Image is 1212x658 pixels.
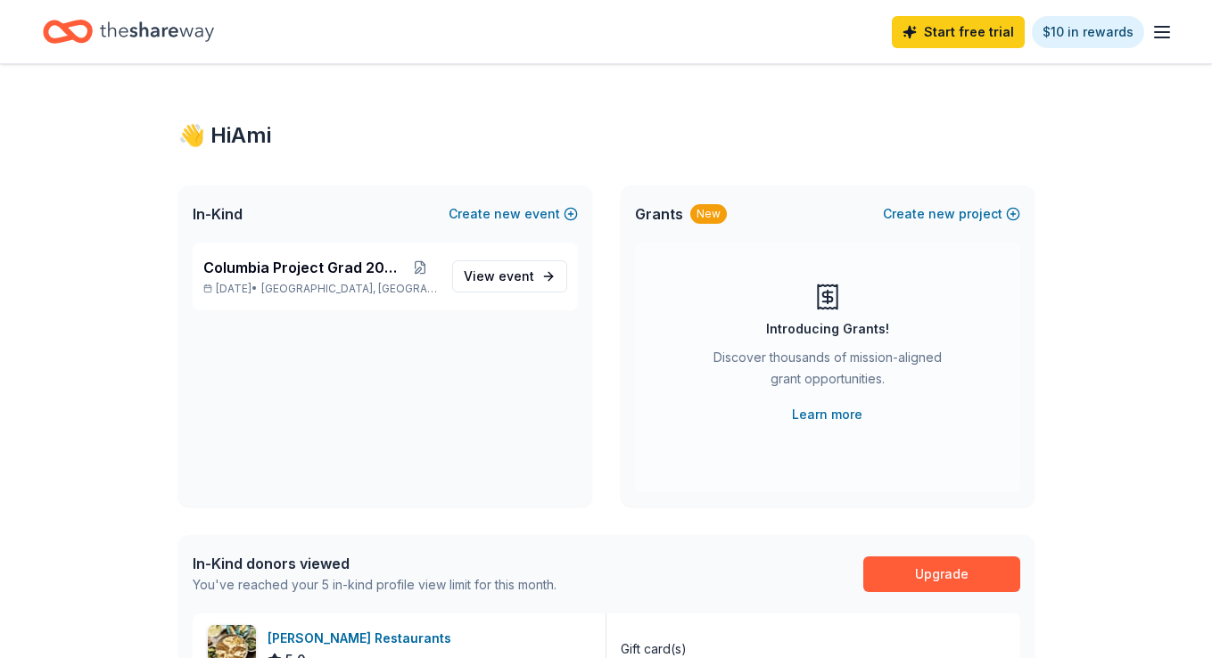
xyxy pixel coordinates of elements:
div: Introducing Grants! [766,318,889,340]
span: In-Kind [193,203,243,225]
div: Discover thousands of mission-aligned grant opportunities. [706,347,949,397]
button: Createnewevent [449,203,578,225]
span: View [464,266,534,287]
div: [PERSON_NAME] Restaurants [268,628,458,649]
div: You've reached your 5 in-kind profile view limit for this month. [193,574,557,596]
a: $10 in rewards [1032,16,1144,48]
span: Grants [635,203,683,225]
a: Start free trial [892,16,1025,48]
a: Learn more [792,404,862,425]
div: In-Kind donors viewed [193,553,557,574]
span: [GEOGRAPHIC_DATA], [GEOGRAPHIC_DATA] [261,282,437,296]
div: 👋 Hi Ami [178,121,1035,150]
span: new [494,203,521,225]
a: View event [452,260,567,292]
a: Home [43,11,214,53]
span: event [499,268,534,284]
div: New [690,204,727,224]
span: Columbia Project Grad 2026 [203,257,402,278]
p: [DATE] • [203,282,438,296]
span: new [928,203,955,225]
a: Upgrade [863,556,1020,592]
button: Createnewproject [883,203,1020,225]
